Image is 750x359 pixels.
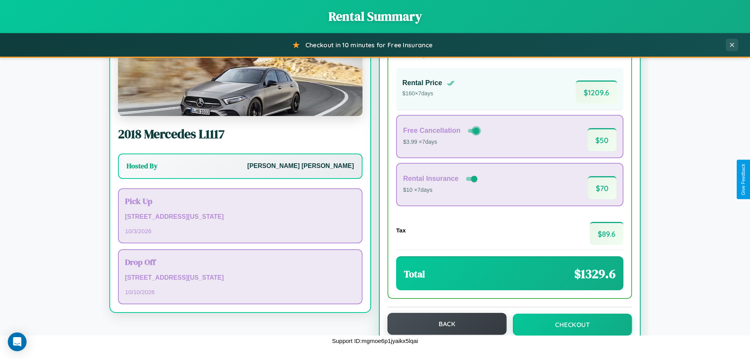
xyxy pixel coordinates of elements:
div: Give Feedback [741,164,746,195]
p: [STREET_ADDRESS][US_STATE] [125,272,355,284]
span: $ 1209.6 [576,80,617,104]
h2: 2018 Mercedes L1117 [118,125,362,143]
p: 10 / 10 / 2026 [125,287,355,297]
button: Back [387,313,507,335]
h1: Rental Summary [8,8,742,25]
h3: Total [404,268,425,280]
h4: Rental Price [402,79,442,87]
img: Mercedes L1117 [118,38,362,116]
p: 10 / 3 / 2026 [125,226,355,236]
p: [STREET_ADDRESS][US_STATE] [125,211,355,223]
h3: Drop Off [125,256,355,268]
p: [PERSON_NAME] [PERSON_NAME] [247,161,354,172]
p: $3.99 × 7 days [403,137,481,147]
h4: Free Cancellation [403,127,461,135]
button: Checkout [513,314,632,336]
span: $ 89.6 [590,222,623,245]
h4: Tax [396,227,406,234]
span: $ 50 [587,128,616,151]
p: $10 × 7 days [403,185,479,195]
span: $ 1329.6 [574,265,616,282]
span: Checkout in 10 minutes for Free Insurance [305,41,432,49]
h4: Rental Insurance [403,175,459,183]
p: $ 160 × 7 days [402,89,455,99]
h3: Hosted By [127,161,157,171]
h3: Pick Up [125,195,355,207]
p: Support ID: mgmoe6p1jyaikx5lqai [332,336,418,346]
div: Open Intercom Messenger [8,332,27,351]
span: $ 70 [588,176,616,199]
